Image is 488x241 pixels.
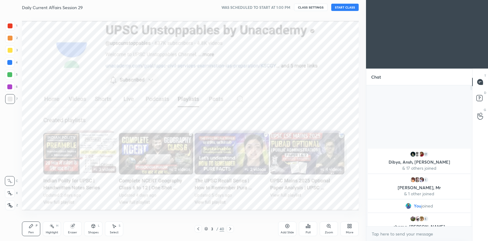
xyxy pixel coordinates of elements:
p: shama, [PERSON_NAME] [371,224,467,229]
div: 5 [423,216,429,222]
button: START CLASS [331,4,359,11]
img: b7c15043aa5d45bbb20e0dcb3d80c232.jpg [418,216,425,222]
p: & 1 other joined [371,191,467,196]
img: e5d88b97fcac490b9726b892dd6f26f0.68149105_3 [410,151,416,157]
div: Select [110,231,119,234]
p: [PERSON_NAME], Mr [371,185,467,190]
p: & 17 others joined [371,166,467,171]
div: Poll [306,231,310,234]
span: joined [421,204,433,208]
h5: WAS SCHEDULED TO START AT 1:00 PM [221,5,290,10]
img: b14d0fc314364df8a5f04fc91e408a6c.jpg [410,216,416,222]
div: 17 [423,151,429,157]
div: C [5,176,18,186]
div: / [217,227,218,231]
div: 3 [209,227,215,231]
span: You [414,204,421,208]
img: 22281cac87514865abda38b5e9ac8509.jpg [405,203,411,209]
button: CLASS SETTINGS [294,4,328,11]
div: 3 [5,45,18,55]
img: ca420a624ce2463eb4cb34c05a6413a3.jpg [410,177,416,183]
h4: Daily Current Affairs Session 29 [22,5,83,10]
div: Eraser [68,231,77,234]
div: 7 [5,94,18,104]
img: a2d844e635db4341803462adcff5f725.jpg [414,177,420,183]
div: Z [5,200,18,210]
div: 40 [220,226,224,232]
div: S [119,224,120,227]
div: P [36,224,38,227]
img: 25ea03b82cfe46229b222d4fcb13c20e.jpg [414,151,420,157]
p: T [484,73,486,78]
div: 1 [423,177,429,183]
div: More [346,231,353,234]
p: D [484,90,486,95]
img: 3c1fc25675754253ad6ecc698038737a.jpg [418,151,425,157]
p: Chat [366,69,386,85]
div: 5 [5,70,18,80]
div: X [5,188,18,198]
div: 1 [5,21,17,31]
div: Pen [28,231,34,234]
div: 6 [5,82,18,92]
div: Add Slide [281,231,294,234]
div: L [98,224,100,227]
div: 2 [5,33,18,43]
p: G [484,108,486,112]
div: Highlight [46,231,58,234]
div: 4 [5,58,18,67]
p: Dibya, Ansh, [PERSON_NAME] [371,160,467,165]
div: Shapes [88,231,99,234]
div: H [56,224,58,227]
div: grid [366,147,472,227]
div: Zoom [325,231,333,234]
img: bd1cfd1016cf4a4686df6e8fa726c1b1.jpg [418,177,425,183]
img: 11c50079499b4a90aac7dd6e37e4450a.jpg [414,216,420,222]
